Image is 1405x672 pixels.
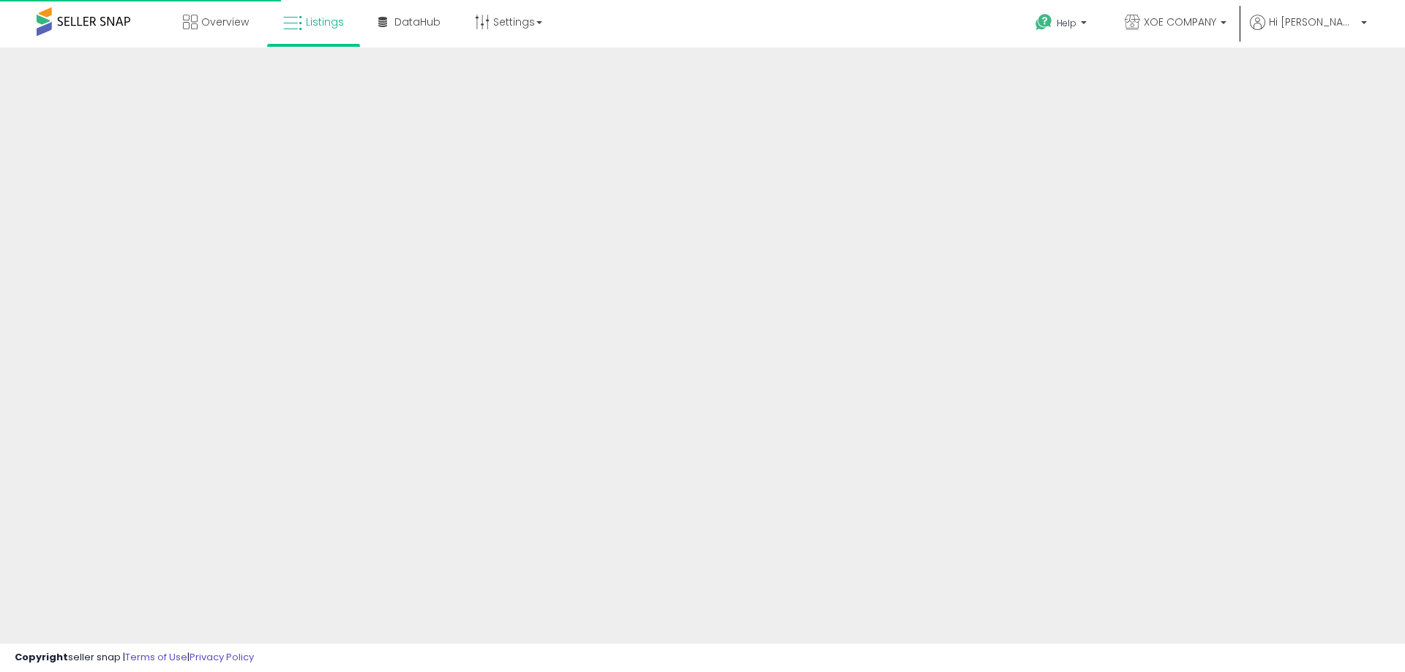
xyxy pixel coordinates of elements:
div: seller snap | | [15,651,254,665]
a: Terms of Use [125,650,187,664]
span: Overview [201,15,249,29]
span: Hi [PERSON_NAME] [1269,15,1357,29]
strong: Copyright [15,650,68,664]
span: DataHub [394,15,441,29]
a: Hi [PERSON_NAME] [1250,15,1367,48]
a: Privacy Policy [190,650,254,664]
a: Help [1024,2,1101,48]
i: Get Help [1035,13,1053,31]
span: XOE COMPANY [1144,15,1216,29]
span: Listings [306,15,344,29]
span: Help [1057,17,1076,29]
